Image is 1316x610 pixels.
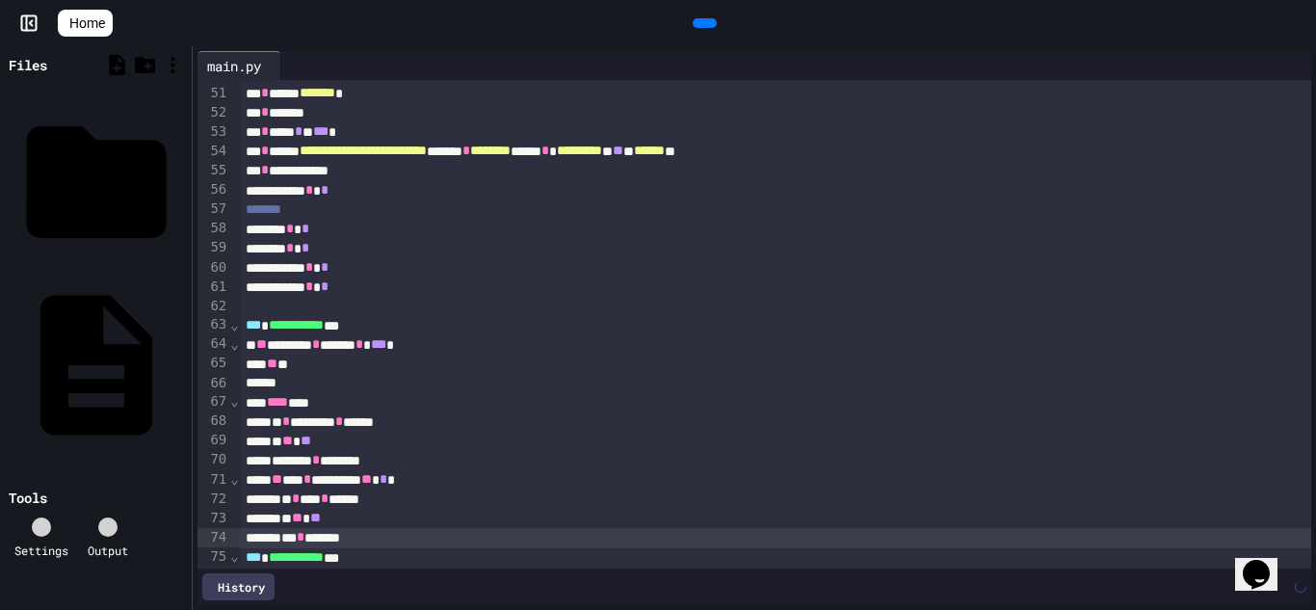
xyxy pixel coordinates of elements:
[69,13,105,33] span: Home
[197,180,229,199] div: 56
[197,51,281,80] div: main.py
[58,10,113,37] a: Home
[197,334,229,354] div: 64
[229,336,239,352] span: Fold line
[197,528,229,547] div: 74
[14,542,68,559] div: Settings
[229,548,239,564] span: Fold line
[197,509,229,528] div: 73
[197,278,229,297] div: 61
[197,219,229,238] div: 58
[197,142,229,161] div: 54
[1235,533,1297,591] iframe: chat widget
[229,393,239,409] span: Fold line
[197,103,229,122] div: 52
[9,55,47,75] div: Files
[197,431,229,450] div: 69
[88,542,128,559] div: Output
[197,567,229,586] div: 76
[197,315,229,334] div: 63
[197,392,229,411] div: 67
[197,56,271,76] div: main.py
[9,488,47,508] div: Tools
[197,199,229,219] div: 57
[197,354,229,373] div: 65
[197,258,229,278] div: 60
[229,568,239,583] span: Fold line
[197,84,229,103] div: 51
[229,317,239,332] span: Fold line
[197,411,229,431] div: 68
[197,161,229,180] div: 55
[197,297,229,316] div: 62
[197,450,229,469] div: 70
[229,471,239,487] span: Fold line
[197,470,229,490] div: 71
[202,573,275,600] div: History
[197,490,229,509] div: 72
[197,238,229,257] div: 59
[197,547,229,567] div: 75
[197,374,229,393] div: 66
[197,122,229,142] div: 53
